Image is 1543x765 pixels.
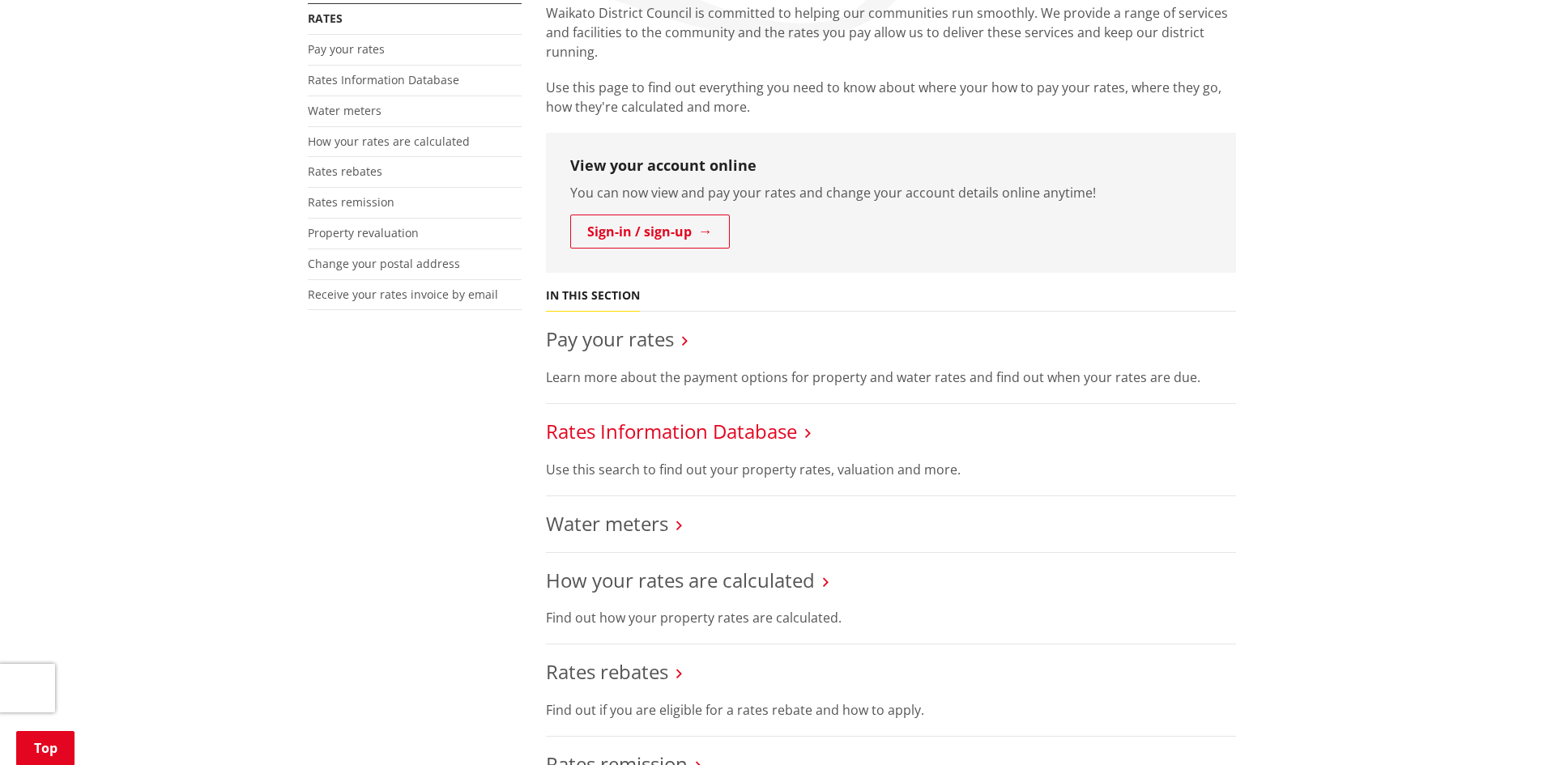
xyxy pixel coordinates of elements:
a: Top [16,731,75,765]
a: How your rates are calculated [308,134,470,149]
a: How your rates are calculated [546,567,815,593]
a: Water meters [546,510,668,537]
a: Change your postal address [308,256,460,271]
h5: In this section [546,289,640,303]
p: Find out how your property rates are calculated. [546,608,1236,627]
a: Sign-in / sign-up [570,215,730,249]
a: Rates Information Database [546,418,797,444]
a: Receive your rates invoice by email [308,287,498,302]
a: Water meters [308,103,381,118]
a: Pay your rates [308,41,385,57]
a: Rates [308,11,343,26]
p: Learn more about the payment options for property and water rates and find out when your rates ar... [546,368,1236,387]
a: Rates Information Database [308,72,459,87]
p: Find out if you are eligible for a rates rebate and how to apply. [546,700,1236,720]
p: Use this search to find out your property rates, valuation and more. [546,460,1236,479]
p: Use this page to find out everything you need to know about where your how to pay your rates, whe... [546,78,1236,117]
a: Property revaluation [308,225,419,240]
iframe: Messenger Launcher [1468,697,1527,755]
a: Rates rebates [546,658,668,685]
p: You can now view and pay your rates and change your account details online anytime! [570,183,1212,202]
a: Rates rebates [308,164,382,179]
h3: View your account online [570,157,1212,175]
a: Rates remission [308,194,394,210]
a: Pay your rates [546,325,674,352]
p: Waikato District Council is committed to helping our communities run smoothly. We provide a range... [546,3,1236,62]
